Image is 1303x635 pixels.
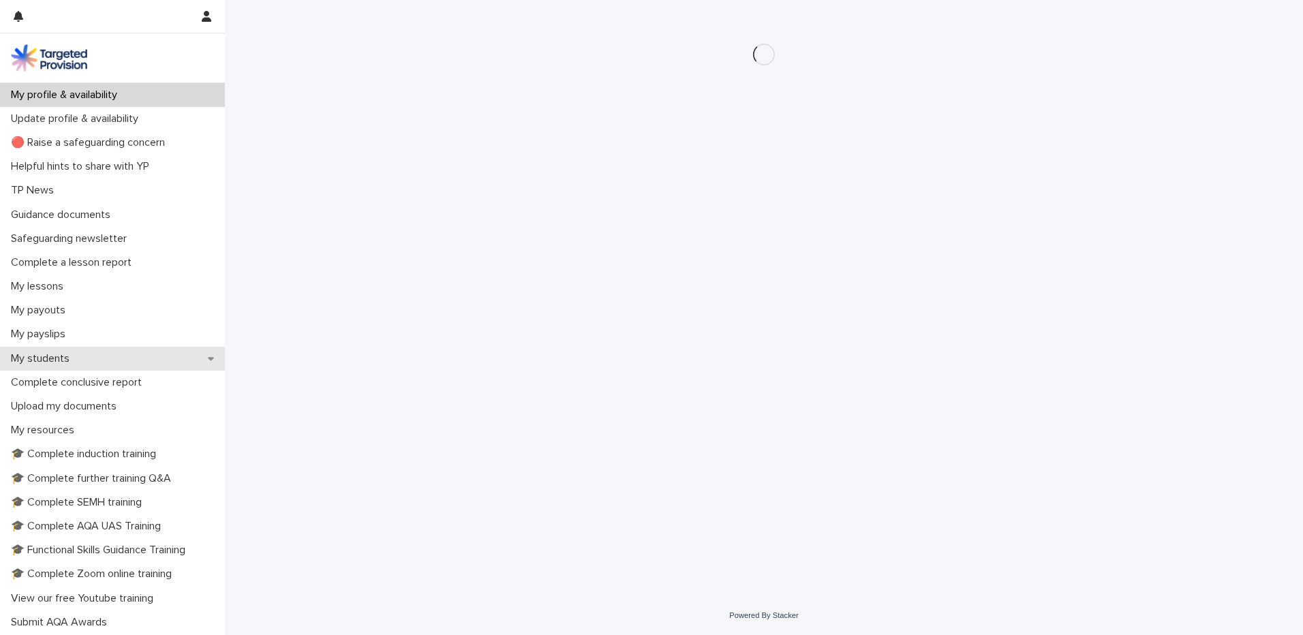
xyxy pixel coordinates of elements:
[11,44,87,72] img: M5nRWzHhSzIhMunXDL62
[5,376,153,389] p: Complete conclusive report
[5,448,167,461] p: 🎓 Complete induction training
[5,304,76,317] p: My payouts
[5,280,74,293] p: My lessons
[5,208,121,221] p: Guidance documents
[5,136,176,149] p: 🔴 Raise a safeguarding concern
[5,352,80,365] p: My students
[5,472,182,485] p: 🎓 Complete further training Q&A
[5,616,118,629] p: Submit AQA Awards
[5,232,138,245] p: Safeguarding newsletter
[5,520,172,533] p: 🎓 Complete AQA UAS Training
[5,256,142,269] p: Complete a lesson report
[5,328,76,341] p: My payslips
[5,89,128,102] p: My profile & availability
[5,568,183,580] p: 🎓 Complete Zoom online training
[5,496,153,509] p: 🎓 Complete SEMH training
[729,611,798,619] a: Powered By Stacker
[5,160,160,173] p: Helpful hints to share with YP
[5,592,164,605] p: View our free Youtube training
[5,184,65,197] p: TP News
[5,400,127,413] p: Upload my documents
[5,112,149,125] p: Update profile & availability
[5,544,196,557] p: 🎓 Functional Skills Guidance Training
[5,424,85,437] p: My resources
